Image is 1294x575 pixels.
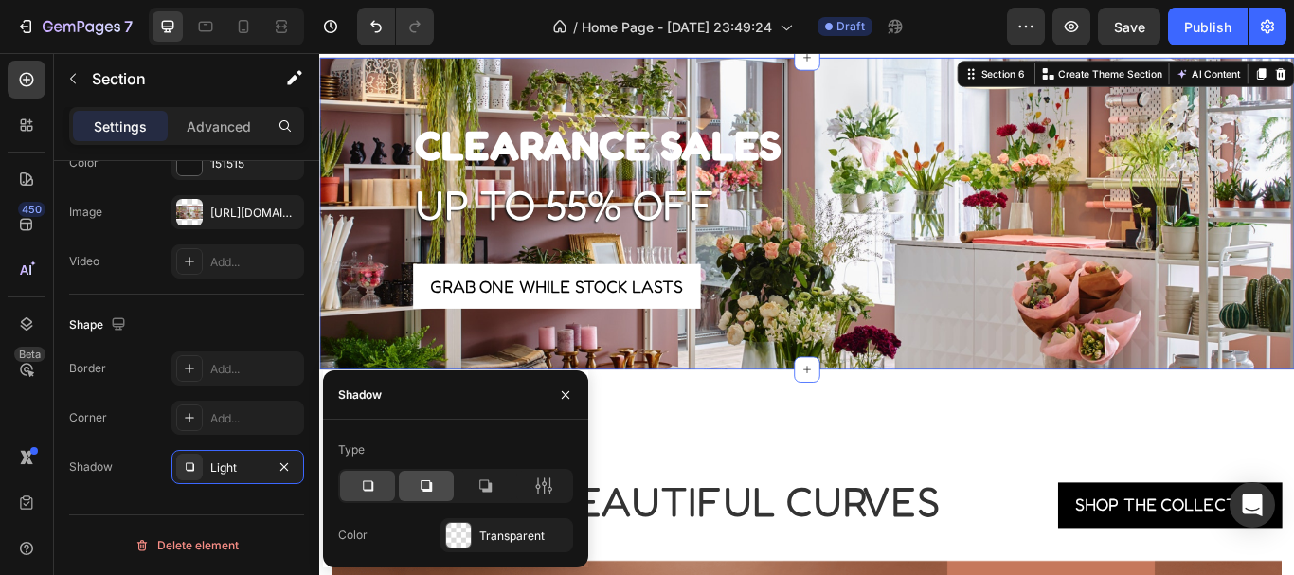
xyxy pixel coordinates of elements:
[1184,17,1231,37] div: Publish
[881,512,1103,543] div: Shop the collection
[861,16,982,33] p: Create Theme Section
[69,253,99,270] div: Video
[210,361,299,378] div: Add...
[109,246,444,299] button: Grab one while stock lasts
[861,501,1123,554] a: Shop the collection
[573,17,578,37] span: /
[319,53,1294,575] iframe: Design area
[995,13,1078,36] button: AI Content
[111,79,1026,136] p: CLEARANCE SALES
[8,8,141,45] button: 7
[94,117,147,136] p: Settings
[135,534,239,557] div: Delete element
[16,494,731,551] p: For your beautiful curves
[129,258,424,288] div: Grab one while stock lasts
[187,117,251,136] p: Advanced
[69,204,102,221] div: Image
[69,313,130,338] div: Shape
[357,8,434,45] div: Undo/Redo
[111,148,1026,206] p: up to 55% off
[69,360,106,377] div: Border
[92,67,247,90] p: Section
[14,347,45,362] div: Beta
[210,410,299,427] div: Add...
[18,202,45,217] div: 450
[69,530,304,561] button: Delete element
[582,17,772,37] span: Home Page - [DATE] 23:49:24
[16,432,731,490] p: Plus sizes
[69,154,99,171] div: Color
[836,18,865,35] span: Draft
[69,409,107,426] div: Corner
[338,527,368,544] div: Color
[1114,19,1145,35] span: Save
[109,77,1028,138] div: Rich Text Editor. Editing area: main
[210,205,299,222] div: [URL][DOMAIN_NAME]
[767,16,826,33] div: Section 6
[210,459,265,476] div: Light
[479,528,568,545] div: Transparent
[338,441,365,458] div: Type
[69,458,113,476] div: Shadow
[1230,482,1275,528] div: Open Intercom Messenger
[210,155,299,172] div: 151515
[338,386,382,404] div: Shadow
[210,254,299,271] div: Add...
[1098,8,1160,45] button: Save
[124,15,133,38] p: 7
[1168,8,1248,45] button: Publish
